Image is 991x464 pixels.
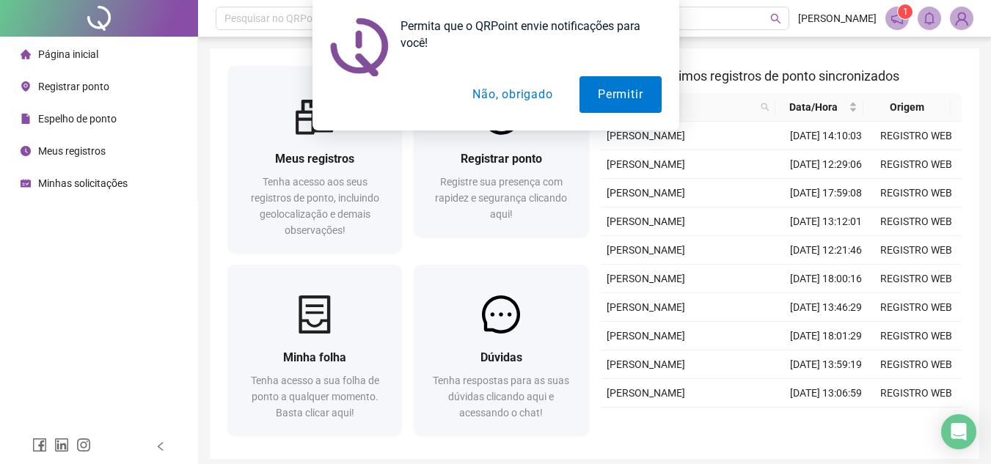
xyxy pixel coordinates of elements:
span: clock-circle [21,146,31,156]
td: REGISTRO WEB [871,207,962,236]
span: Tenha respostas para as suas dúvidas clicando aqui e acessando o chat! [433,375,569,419]
td: REGISTRO WEB [871,293,962,322]
span: [PERSON_NAME] [607,301,685,313]
span: [PERSON_NAME] [607,330,685,342]
td: REGISTRO WEB [871,379,962,408]
a: Minha folhaTenha acesso a sua folha de ponto a qualquer momento. Basta clicar aqui! [227,265,402,435]
td: [DATE] 14:10:03 [781,122,871,150]
img: notification icon [330,18,389,76]
span: Dúvidas [480,350,522,364]
td: [DATE] 18:00:16 [781,265,871,293]
span: Registrar ponto [461,152,542,166]
span: left [156,441,166,452]
td: [DATE] 13:59:19 [781,350,871,379]
span: [PERSON_NAME] [607,387,685,399]
span: [PERSON_NAME] [607,244,685,256]
td: REGISTRO WEB [871,122,962,150]
span: Minha folha [283,350,346,364]
td: [DATE] 12:29:06 [781,150,871,179]
td: REGISTRO WEB [871,179,962,207]
td: [DATE] 13:12:01 [781,207,871,236]
span: linkedin [54,438,69,452]
span: Meus registros [275,152,354,166]
td: REGISTRO WEB [871,408,962,436]
a: DúvidasTenha respostas para as suas dúvidas clicando aqui e acessando o chat! [414,265,588,435]
td: [DATE] 18:01:29 [781,322,871,350]
td: [DATE] 18:00:37 [781,408,871,436]
td: [DATE] 17:59:08 [781,179,871,207]
td: [DATE] 13:46:29 [781,293,871,322]
span: facebook [32,438,47,452]
td: [DATE] 13:06:59 [781,379,871,408]
a: Meus registrosTenha acesso aos seus registros de ponto, incluindo geolocalização e demais observa... [227,66,402,253]
a: Registrar pontoRegistre sua presença com rapidez e segurança clicando aqui! [414,66,588,237]
div: Open Intercom Messenger [941,414,976,449]
span: Minhas solicitações [38,177,128,189]
span: [PERSON_NAME] [607,216,685,227]
span: [PERSON_NAME] [607,130,685,141]
td: [DATE] 12:21:46 [781,236,871,265]
span: Registre sua presença com rapidez e segurança clicando aqui! [435,176,567,220]
td: REGISTRO WEB [871,236,962,265]
span: [PERSON_NAME] [607,187,685,199]
span: schedule [21,178,31,188]
td: REGISTRO WEB [871,350,962,379]
span: [PERSON_NAME] [607,358,685,370]
span: Tenha acesso a sua folha de ponto a qualquer momento. Basta clicar aqui! [251,375,379,419]
span: instagram [76,438,91,452]
span: [PERSON_NAME] [607,273,685,284]
td: REGISTRO WEB [871,265,962,293]
td: REGISTRO WEB [871,150,962,179]
span: [PERSON_NAME] [607,158,685,170]
span: Meus registros [38,145,106,157]
div: Permita que o QRPoint envie notificações para você! [389,18,662,51]
button: Permitir [579,76,661,113]
td: REGISTRO WEB [871,322,962,350]
span: Tenha acesso aos seus registros de ponto, incluindo geolocalização e demais observações! [251,176,379,236]
button: Não, obrigado [454,76,571,113]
